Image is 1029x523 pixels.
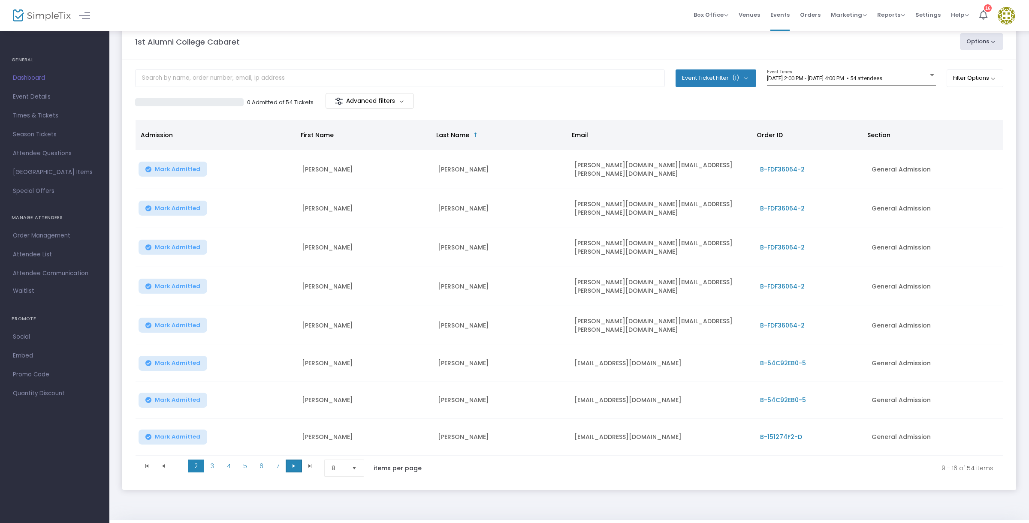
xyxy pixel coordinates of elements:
[13,287,34,295] span: Waitlist
[436,131,469,139] span: Last Name
[569,189,755,228] td: [PERSON_NAME][DOMAIN_NAME][EMAIL_ADDRESS][PERSON_NAME][DOMAIN_NAME]
[433,382,569,419] td: [PERSON_NAME]
[915,4,941,26] span: Settings
[767,75,882,81] span: [DATE] 2:00 PM - [DATE] 4:00 PM • 54 attendees
[433,345,569,382] td: [PERSON_NAME]
[877,11,905,19] span: Reports
[139,318,207,333] button: Mark Admitted
[13,110,97,121] span: Times & Tickets
[290,463,297,469] span: Go to the next page
[694,11,728,19] span: Box Office
[984,4,992,12] div: 16
[237,460,253,472] span: Page 5
[433,267,569,306] td: [PERSON_NAME]
[866,150,1003,189] td: General Admission
[569,345,755,382] td: [EMAIL_ADDRESS][DOMAIN_NAME]
[139,393,207,408] button: Mark Admitted
[676,69,756,87] button: Event Ticket Filter(1)
[13,350,97,361] span: Embed
[155,166,200,173] span: Mark Admitted
[301,131,334,139] span: First Name
[760,165,805,174] span: B-FDF36064-2
[866,189,1003,228] td: General Admission
[569,228,755,267] td: [PERSON_NAME][DOMAIN_NAME][EMAIL_ADDRESS][PERSON_NAME][DOMAIN_NAME]
[335,97,343,105] img: filter
[204,460,220,472] span: Page 3
[297,228,433,267] td: [PERSON_NAME]
[302,460,318,472] span: Go to the last page
[433,228,569,267] td: [PERSON_NAME]
[569,382,755,419] td: [EMAIL_ADDRESS][DOMAIN_NAME]
[144,463,151,469] span: Go to the first page
[326,93,414,109] m-button: Advanced filters
[188,460,204,472] span: Page 2
[739,4,760,26] span: Venues
[297,189,433,228] td: [PERSON_NAME]
[569,267,755,306] td: [PERSON_NAME][DOMAIN_NAME][EMAIL_ADDRESS][PERSON_NAME][DOMAIN_NAME]
[172,460,188,472] span: Page 1
[297,345,433,382] td: [PERSON_NAME]
[374,464,422,472] label: items per page
[800,4,821,26] span: Orders
[960,33,1004,50] button: Options
[13,230,97,241] span: Order Management
[247,98,314,107] p: 0 Admitted of 54 Tickets
[139,240,207,255] button: Mark Admitted
[13,388,97,399] span: Quantity Discount
[135,69,665,87] input: Search by name, order number, email, ip address
[867,131,890,139] span: Section
[13,129,97,140] span: Season Tickets
[286,460,302,472] span: Go to the next page
[866,306,1003,345] td: General Admission
[572,131,588,139] span: Email
[307,463,314,469] span: Go to the last page
[139,162,207,177] button: Mark Admitted
[139,279,207,294] button: Mark Admitted
[433,150,569,189] td: [PERSON_NAME]
[760,243,805,252] span: B-FDF36064-2
[155,360,200,367] span: Mark Admitted
[13,331,97,343] span: Social
[332,464,345,472] span: 8
[13,186,97,197] span: Special Offers
[13,249,97,260] span: Attendee List
[155,244,200,251] span: Mark Admitted
[155,433,200,440] span: Mark Admitted
[348,460,360,476] button: Select
[155,460,172,472] span: Go to the previous page
[760,204,805,213] span: B-FDF36064-2
[12,51,98,69] h4: GENERAL
[866,419,1003,456] td: General Admission
[866,382,1003,419] td: General Admission
[13,72,97,84] span: Dashboard
[866,345,1003,382] td: General Admission
[12,209,98,226] h4: MANAGE ATTENDEES
[13,148,97,159] span: Attendee Questions
[770,4,790,26] span: Events
[155,205,200,212] span: Mark Admitted
[297,150,433,189] td: [PERSON_NAME]
[732,75,739,81] span: (1)
[433,189,569,228] td: [PERSON_NAME]
[136,120,1003,456] div: Data table
[760,359,806,367] span: B-54C92EB0-5
[155,283,200,290] span: Mark Admitted
[139,356,207,371] button: Mark Admitted
[569,306,755,345] td: [PERSON_NAME][DOMAIN_NAME][EMAIL_ADDRESS][PERSON_NAME][DOMAIN_NAME]
[866,228,1003,267] td: General Admission
[760,433,802,441] span: B-151274F2-D
[139,460,155,472] span: Go to the first page
[297,267,433,306] td: [PERSON_NAME]
[12,310,98,328] h4: PROMOTE
[947,69,1004,87] button: Filter Options
[760,321,805,330] span: B-FDF36064-2
[951,11,969,19] span: Help
[297,306,433,345] td: [PERSON_NAME]
[269,460,286,472] span: Page 7
[831,11,867,19] span: Marketing
[13,268,97,279] span: Attendee Communication
[139,430,207,445] button: Mark Admitted
[433,419,569,456] td: [PERSON_NAME]
[440,460,993,477] kendo-pager-info: 9 - 16 of 54 items
[220,460,237,472] span: Page 4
